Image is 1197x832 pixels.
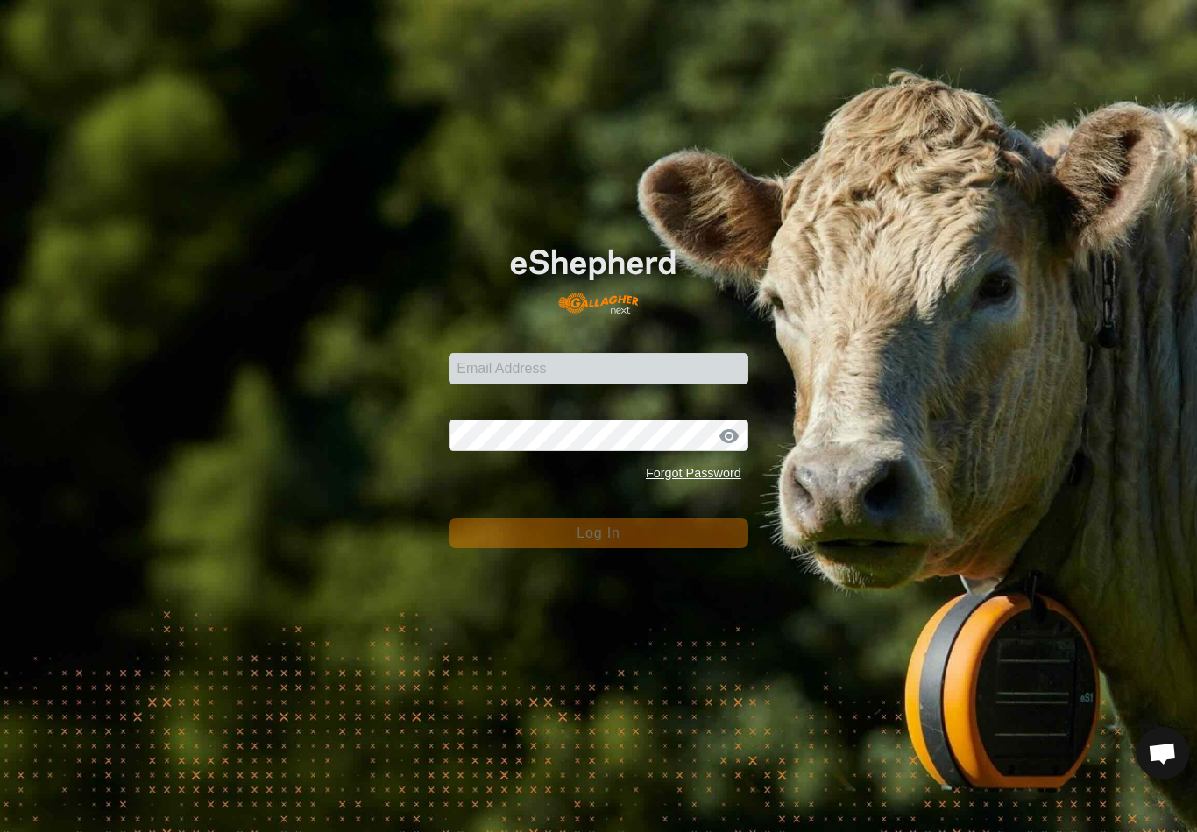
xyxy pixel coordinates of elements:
[1137,727,1189,779] div: Open chat
[449,353,748,384] input: Email Address
[478,224,718,326] img: E-shepherd Logo
[646,466,741,480] a: Forgot Password
[449,518,748,548] button: Log In
[577,525,620,540] span: Log In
